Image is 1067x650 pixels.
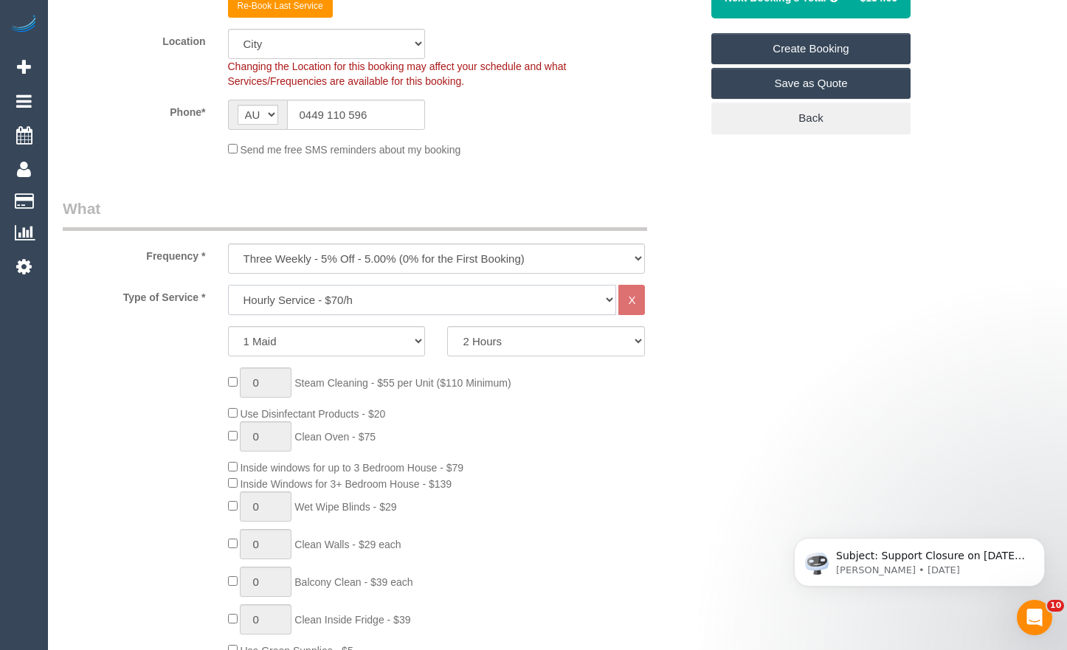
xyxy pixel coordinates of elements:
label: Phone* [52,100,217,120]
label: Location [52,29,217,49]
span: Inside windows for up to 3 Bedroom House - $79 [240,462,463,474]
iframe: Intercom notifications message [772,507,1067,610]
span: 10 [1047,600,1064,612]
span: Clean Inside Fridge - $39 [294,614,410,626]
a: Create Booking [711,33,911,64]
legend: What [63,198,647,231]
label: Type of Service * [52,285,217,305]
img: Automaid Logo [9,15,38,35]
span: Balcony Clean - $39 each [294,576,412,588]
span: Steam Cleaning - $55 per Unit ($110 Minimum) [294,377,511,389]
span: Clean Oven - $75 [294,431,376,443]
span: Use Disinfectant Products - $20 [240,408,385,420]
label: Frequency * [52,243,217,263]
iframe: Intercom live chat [1017,600,1052,635]
span: Inside Windows for 3+ Bedroom House - $139 [240,478,452,490]
span: Send me free SMS reminders about my booking [240,144,460,156]
a: Save as Quote [711,68,911,99]
span: Changing the Location for this booking may affect your schedule and what Services/Frequencies are... [228,60,567,87]
a: Back [711,103,911,134]
span: Clean Walls - $29 each [294,539,401,550]
span: Wet Wipe Blinds - $29 [294,501,396,513]
input: Phone* [287,100,426,130]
